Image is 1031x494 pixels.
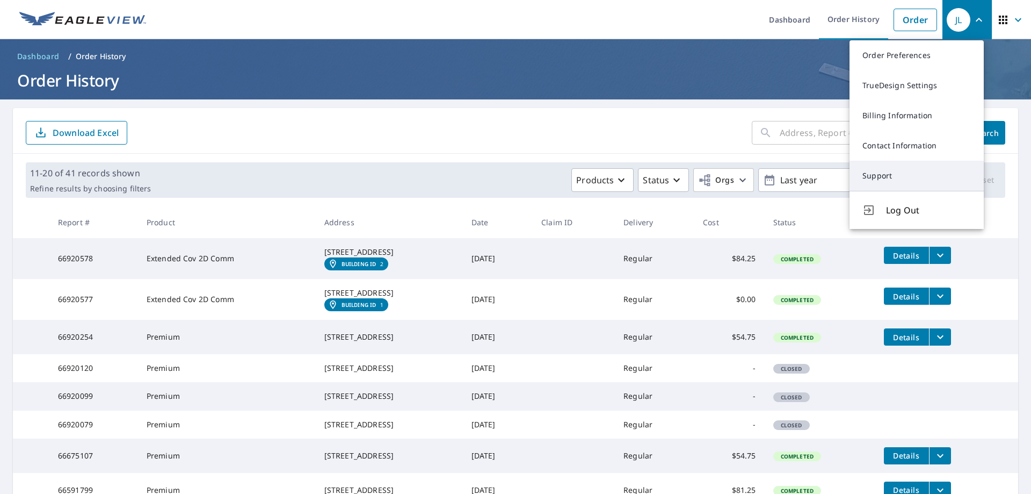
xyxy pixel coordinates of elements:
td: [DATE] [463,279,533,320]
h1: Order History [13,69,1018,91]
a: Order Preferences [850,40,984,70]
nav: breadcrumb [13,48,1018,65]
a: Building ID1 [324,298,388,311]
button: filesDropdownBtn-66675107 [929,447,951,464]
th: Address [316,206,463,238]
div: [STREET_ADDRESS] [324,363,454,374]
button: filesDropdownBtn-66920578 [929,247,951,264]
td: 66920099 [49,382,138,410]
td: Regular [615,279,694,320]
button: Download Excel [26,121,127,145]
div: [STREET_ADDRESS] [324,288,454,298]
p: Products [576,174,614,187]
p: 11-20 of 41 records shown [30,167,151,180]
button: filesDropdownBtn-66920577 [929,288,951,305]
img: EV Logo [19,12,146,28]
td: $84.25 [694,238,765,279]
input: Address, Report #, Claim ID, etc. [780,118,958,148]
li: / [68,50,71,63]
td: [DATE] [463,238,533,279]
div: [STREET_ADDRESS] [324,419,454,430]
p: Status [643,174,669,187]
span: Dashboard [17,51,60,62]
a: Contact Information [850,131,984,161]
td: Premium [138,411,316,439]
button: detailsBtn-66920254 [884,328,929,346]
a: Order [894,9,937,31]
th: Report # [49,206,138,238]
td: Extended Cov 2D Comm [138,238,316,279]
a: Support [850,161,984,191]
div: [STREET_ADDRESS] [324,450,454,461]
td: - [694,382,765,410]
th: Product [138,206,316,238]
em: Building ID [342,261,376,267]
a: Building ID2 [324,257,388,270]
span: Completed [774,453,820,460]
button: detailsBtn-66920577 [884,288,929,305]
th: Claim ID [533,206,615,238]
span: Completed [774,255,820,263]
td: Extended Cov 2D Comm [138,279,316,320]
td: - [694,354,765,382]
th: Delivery [615,206,694,238]
td: $0.00 [694,279,765,320]
td: [DATE] [463,354,533,382]
span: Log Out [886,204,971,217]
span: Completed [774,334,820,341]
td: [DATE] [463,411,533,439]
td: 66920079 [49,411,138,439]
td: [DATE] [463,320,533,354]
button: Orgs [693,168,754,192]
td: Premium [138,320,316,354]
div: [STREET_ADDRESS] [324,247,454,257]
td: Regular [615,320,694,354]
td: Regular [615,238,694,279]
td: 66920578 [49,238,138,279]
span: Details [890,250,923,261]
button: Search [967,121,1005,145]
span: Orgs [698,174,734,187]
span: Details [890,450,923,461]
span: Details [890,332,923,342]
button: filesDropdownBtn-66920254 [929,328,951,346]
em: Building ID [342,302,376,308]
a: Billing Information [850,101,984,131]
td: Regular [615,439,694,473]
td: [DATE] [463,382,533,410]
td: Premium [138,439,316,473]
td: 66920120 [49,354,138,382]
a: Dashboard [13,48,64,65]
div: [STREET_ADDRESS] [324,391,454,402]
p: Refine results by choosing filters [30,184,151,194]
td: Regular [615,382,694,410]
td: Regular [615,354,694,382]
span: Search [975,128,997,138]
td: Premium [138,382,316,410]
span: Closed [774,393,809,401]
button: Last year [758,168,919,192]
th: Status [765,206,875,238]
button: detailsBtn-66920578 [884,247,929,264]
td: $54.75 [694,320,765,354]
td: Premium [138,354,316,382]
div: [STREET_ADDRESS] [324,332,454,342]
div: JL [947,8,970,32]
td: Regular [615,411,694,439]
span: Closed [774,365,809,373]
button: detailsBtn-66675107 [884,447,929,464]
td: [DATE] [463,439,533,473]
span: Completed [774,296,820,304]
button: Products [571,168,634,192]
th: Date [463,206,533,238]
td: 66675107 [49,439,138,473]
a: TrueDesign Settings [850,70,984,101]
button: Log Out [850,191,984,229]
p: Order History [76,51,126,62]
p: Download Excel [53,127,119,139]
td: 66920577 [49,279,138,320]
p: Last year [776,171,902,190]
td: - [694,411,765,439]
td: $54.75 [694,439,765,473]
td: 66920254 [49,320,138,354]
